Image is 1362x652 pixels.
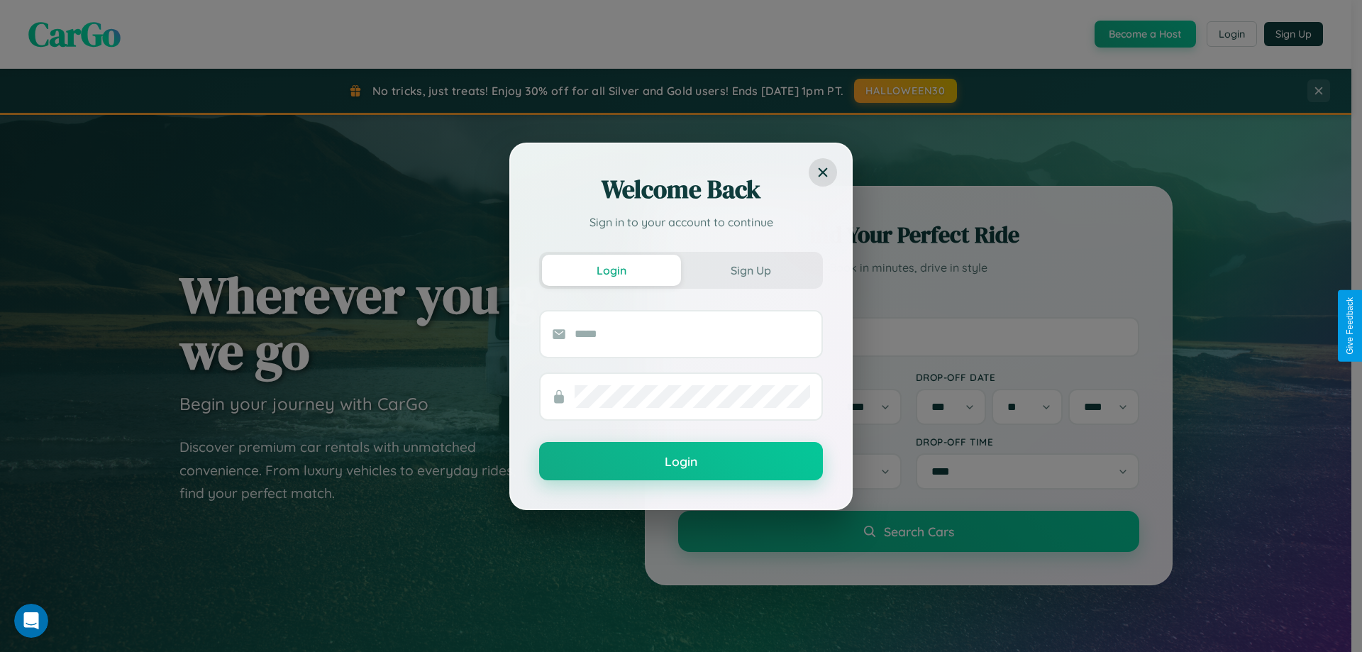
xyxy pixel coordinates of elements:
[542,255,681,286] button: Login
[14,604,48,638] iframe: Intercom live chat
[681,255,820,286] button: Sign Up
[1345,297,1355,355] div: Give Feedback
[539,214,823,231] p: Sign in to your account to continue
[539,442,823,480] button: Login
[539,172,823,206] h2: Welcome Back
